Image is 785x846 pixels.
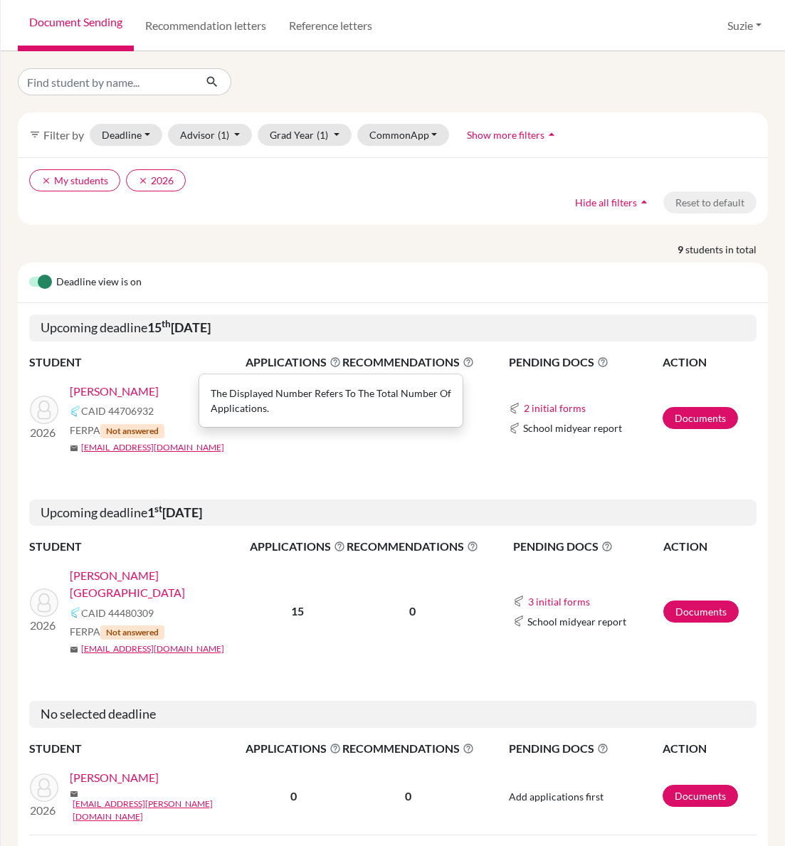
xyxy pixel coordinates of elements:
p: 0 [342,788,474,805]
span: School midyear report [527,614,626,629]
span: mail [70,790,78,798]
b: 0 [290,789,297,803]
th: STUDENT [29,353,245,371]
th: ACTION [662,739,757,758]
sup: th [162,318,171,329]
span: CAID 44706932 [81,403,154,418]
button: Reset to default [663,191,757,213]
span: RECOMMENDATIONS [342,354,474,371]
i: clear [138,176,148,186]
button: Show more filtersarrow_drop_up [455,124,571,146]
span: mail [70,444,78,453]
a: [PERSON_NAME] [70,769,159,786]
span: students in total [685,242,768,257]
strong: 9 [678,242,685,257]
span: APPLICATIONS [250,538,345,555]
img: Quan, Jianya [30,588,58,617]
span: APPLICATIONS [246,354,341,371]
img: Common App logo [513,615,525,627]
img: Kim, Lucy [30,396,58,424]
sup: st [154,503,162,514]
p: 2026 [30,424,58,441]
span: Deadline view is on [56,274,142,291]
h5: No selected deadline [29,701,757,728]
a: [PERSON_NAME][GEOGRAPHIC_DATA] [70,567,259,601]
img: Common App logo [70,406,81,417]
b: 1 [DATE] [147,504,202,520]
input: Find student by name... [18,68,194,95]
th: STUDENT [29,739,245,758]
img: Common App logo [70,607,81,618]
i: arrow_drop_up [544,127,559,142]
h5: Upcoming deadline [29,314,757,342]
span: (1) [317,129,328,141]
span: (1) [218,129,229,141]
button: Hide all filtersarrow_drop_up [563,191,663,213]
span: FERPA [70,624,164,640]
p: 2026 [30,617,58,634]
span: PENDING DOCS [509,740,661,757]
button: Suzie [721,12,768,39]
i: clear [41,176,51,186]
a: Documents [663,407,738,429]
span: Not answered [100,625,164,640]
span: Show more filters [467,129,544,141]
button: 3 initial forms [527,593,591,610]
span: Filter by [43,128,84,142]
th: ACTION [663,537,757,556]
span: Add applications first [509,791,604,803]
p: The displayed number refers to the total number of applications. [211,386,451,416]
button: 2 initial forms [523,400,586,416]
button: Advisor(1) [168,124,253,146]
span: CAID 44480309 [81,606,154,620]
p: 2026 [30,802,58,819]
a: [EMAIL_ADDRESS][DOMAIN_NAME] [81,441,224,454]
button: clearMy students [29,169,120,191]
i: filter_list [29,129,41,140]
a: [EMAIL_ADDRESS][PERSON_NAME][DOMAIN_NAME] [73,798,255,823]
img: Armes, Lorry [30,773,58,802]
span: APPLICATIONS [246,740,341,757]
b: 15 [DATE] [147,319,211,335]
span: PENDING DOCS [509,354,661,371]
th: STUDENT [29,537,249,556]
span: RECOMMENDATIONS [347,538,478,555]
a: [EMAIL_ADDRESS][DOMAIN_NAME] [81,643,224,655]
span: School midyear report [523,421,622,435]
span: FERPA [70,423,164,438]
img: Common App logo [509,403,520,414]
a: [PERSON_NAME] [70,383,159,400]
button: Deadline [90,124,162,146]
p: 0 [347,603,478,620]
span: Hide all filters [575,196,637,208]
th: ACTION [662,353,757,371]
button: Grad Year(1) [258,124,352,146]
span: PENDING DOCS [513,538,663,555]
button: clear2026 [126,169,186,191]
img: Common App logo [509,423,520,434]
a: Documents [663,785,738,807]
button: CommonApp [357,124,450,146]
span: Not answered [100,424,164,438]
h5: Upcoming deadline [29,499,757,527]
i: arrow_drop_up [637,195,651,209]
b: 15 [291,604,304,618]
span: RECOMMENDATIONS [342,740,474,757]
img: Common App logo [513,596,525,607]
span: mail [70,645,78,654]
a: Documents [663,601,739,623]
